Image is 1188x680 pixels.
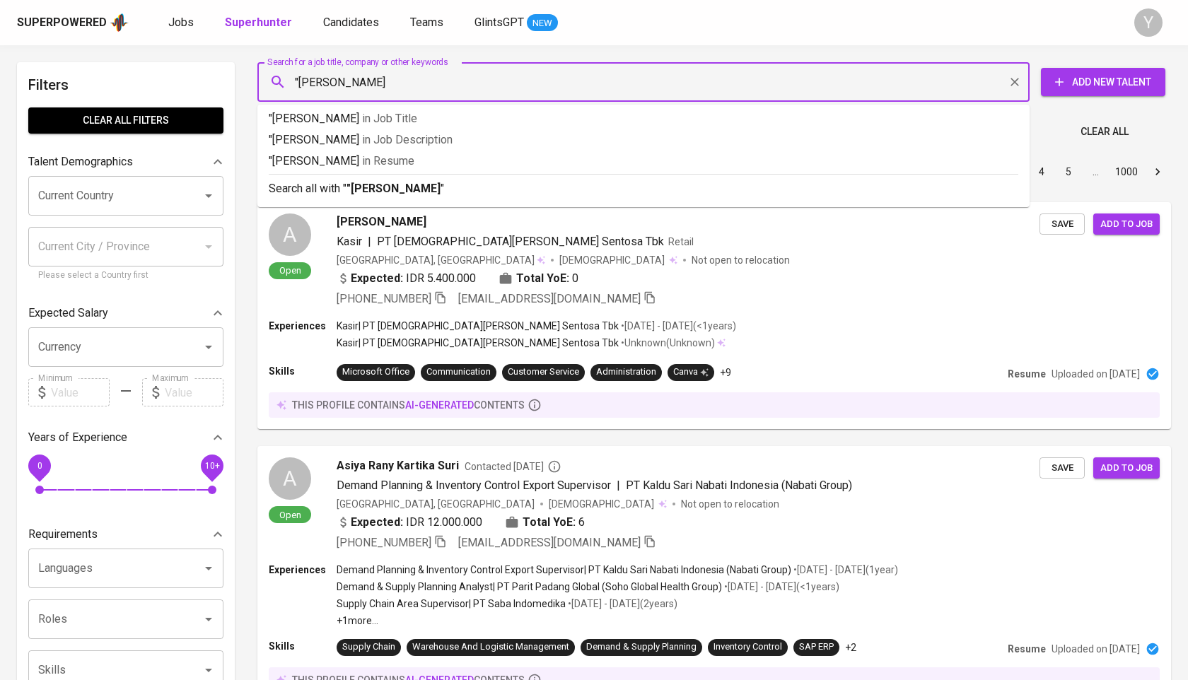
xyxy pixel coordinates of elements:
span: Retail [668,236,694,247]
span: [PERSON_NAME] [337,213,426,230]
a: AOpen[PERSON_NAME]Kasir|PT [DEMOGRAPHIC_DATA][PERSON_NAME] Sentosa TbkRetail[GEOGRAPHIC_DATA], [G... [257,202,1171,429]
p: • Unknown ( Unknown ) [619,336,715,350]
p: Kasir | PT [DEMOGRAPHIC_DATA][PERSON_NAME] Sentosa Tbk [337,336,619,350]
div: Microsoft Office [342,365,409,379]
div: Supply Chain [342,640,395,654]
p: • [DATE] - [DATE] ( <1 years ) [619,319,736,333]
div: Superpowered [17,15,107,31]
div: Canva [673,365,709,379]
p: Uploaded on [DATE] [1052,367,1140,381]
div: Customer Service [508,365,579,379]
button: Go to next page [1146,160,1169,183]
span: [PHONE_NUMBER] [337,292,431,305]
p: Kasir | PT [DEMOGRAPHIC_DATA][PERSON_NAME] Sentosa Tbk [337,319,619,333]
span: Jobs [168,16,194,29]
button: Go to page 1000 [1111,160,1142,183]
span: PT Kaldu Sari Nabati Indonesia (Nabati Group) [626,479,852,492]
p: • [DATE] - [DATE] ( 2 years ) [566,597,677,611]
span: Save [1047,460,1078,476]
a: Jobs [168,14,197,32]
div: Y [1134,8,1163,37]
p: Expected Salary [28,305,108,322]
button: Open [199,337,219,357]
span: [EMAIL_ADDRESS][DOMAIN_NAME] [458,292,641,305]
a: Teams [410,14,446,32]
p: Not open to relocation [681,497,779,511]
span: PT [DEMOGRAPHIC_DATA][PERSON_NAME] Sentosa Tbk [377,235,664,248]
p: Supply Chain Area Supervisor | PT Saba Indomedika [337,597,566,611]
span: Clear All [1081,123,1129,141]
button: Go to page 4 [1030,160,1053,183]
p: this profile contains contents [292,398,525,412]
span: Contacted [DATE] [465,459,561,474]
p: Demand & Supply Planning Analyst | PT Parit Padang Global (Soho Global Health Group) [337,580,722,594]
p: Experiences [269,319,337,333]
p: +2 [845,640,856,655]
div: Expected Salary [28,299,223,327]
span: in Resume [362,154,414,168]
p: Demand Planning & Inventory Control Export Supervisor | PT Kaldu Sari Nabati Indonesia (Nabati Gr... [337,563,791,577]
span: 10+ [204,461,219,471]
span: Add New Talent [1052,74,1154,91]
span: NEW [527,16,558,30]
span: | [368,233,371,250]
span: Asiya Rany Kartika Suri [337,457,459,474]
nav: pagination navigation [921,160,1171,183]
p: "[PERSON_NAME] [269,131,1018,148]
button: Add to job [1093,213,1160,235]
button: Clear [1005,72,1025,92]
div: IDR 12.000.000 [337,514,482,531]
div: IDR 5.400.000 [337,270,476,287]
h6: Filters [28,74,223,96]
a: Superhunter [225,14,295,32]
button: Add New Talent [1041,68,1165,96]
div: Demand & Supply Planning [586,640,697,654]
span: [DEMOGRAPHIC_DATA] [559,253,667,267]
span: Open [274,264,307,276]
span: Teams [410,16,443,29]
div: A [269,457,311,500]
p: Skills [269,639,337,653]
div: [GEOGRAPHIC_DATA], [GEOGRAPHIC_DATA] [337,497,535,511]
img: app logo [110,12,129,33]
div: … [1084,165,1107,179]
span: Save [1047,216,1078,233]
p: Skills [269,364,337,378]
p: Resume [1008,367,1046,381]
button: Open [199,558,219,578]
span: 6 [578,514,585,531]
span: AI-generated [405,399,474,411]
span: | [617,477,620,494]
span: [PHONE_NUMBER] [337,536,431,549]
div: SAP ERP [799,640,834,654]
button: Clear All [1075,119,1134,145]
span: Add to job [1100,216,1153,233]
span: [EMAIL_ADDRESS][DOMAIN_NAME] [458,536,641,549]
button: Clear All filters [28,107,223,134]
div: [GEOGRAPHIC_DATA], [GEOGRAPHIC_DATA] [337,253,545,267]
span: GlintsGPT [474,16,524,29]
p: Experiences [269,563,337,577]
div: Communication [426,365,491,379]
span: Demand Planning & Inventory Control Export Supervisor [337,479,611,492]
span: in Job Title [362,112,417,125]
span: [DEMOGRAPHIC_DATA] [549,497,656,511]
span: Candidates [323,16,379,29]
b: Expected: [351,270,403,287]
b: Total YoE: [523,514,576,531]
p: Requirements [28,526,98,543]
p: Not open to relocation [692,253,790,267]
p: • [DATE] - [DATE] ( <1 years ) [722,580,839,594]
a: Superpoweredapp logo [17,12,129,33]
p: Uploaded on [DATE] [1052,642,1140,656]
span: Open [274,509,307,521]
p: "[PERSON_NAME] [269,110,1018,127]
button: Open [199,660,219,680]
div: Years of Experience [28,423,223,452]
p: "[PERSON_NAME] [269,153,1018,170]
button: Go to page 5 [1057,160,1080,183]
div: Talent Demographics [28,148,223,176]
b: "[PERSON_NAME] [346,182,441,195]
span: in Job Description [362,133,453,146]
b: Total YoE: [516,270,569,287]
